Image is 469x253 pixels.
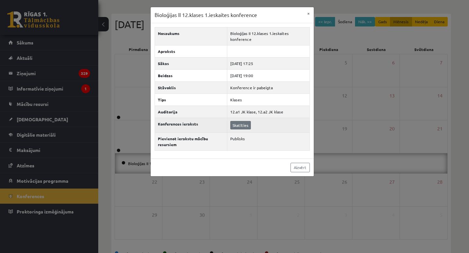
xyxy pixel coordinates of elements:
th: Apraksts [155,45,227,57]
th: Pievienot ierakstu mācību resursiem [155,132,227,150]
th: Tips [155,93,227,106]
th: Sākas [155,57,227,69]
th: Konferences ieraksts [155,118,227,132]
button: × [303,7,314,20]
td: 12.a1 JK klase, 12.a2 JK klase [227,106,310,118]
a: Skatīties [230,121,251,129]
th: Auditorija [155,106,227,118]
td: [DATE] 19:00 [227,69,310,81]
h3: Bioloģijas II 12.klases 1.ieskaites konference [155,11,257,19]
td: [DATE] 17:25 [227,57,310,69]
td: Publisks [227,132,310,150]
td: Klases [227,93,310,106]
th: Beidzas [155,69,227,81]
td: Bioloģijas II 12.klases 1.ieskaites konference [227,27,310,45]
th: Nosaukums [155,27,227,45]
th: Stāvoklis [155,81,227,93]
td: Konference ir pabeigta [227,81,310,93]
a: Aizvērt [291,163,310,172]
